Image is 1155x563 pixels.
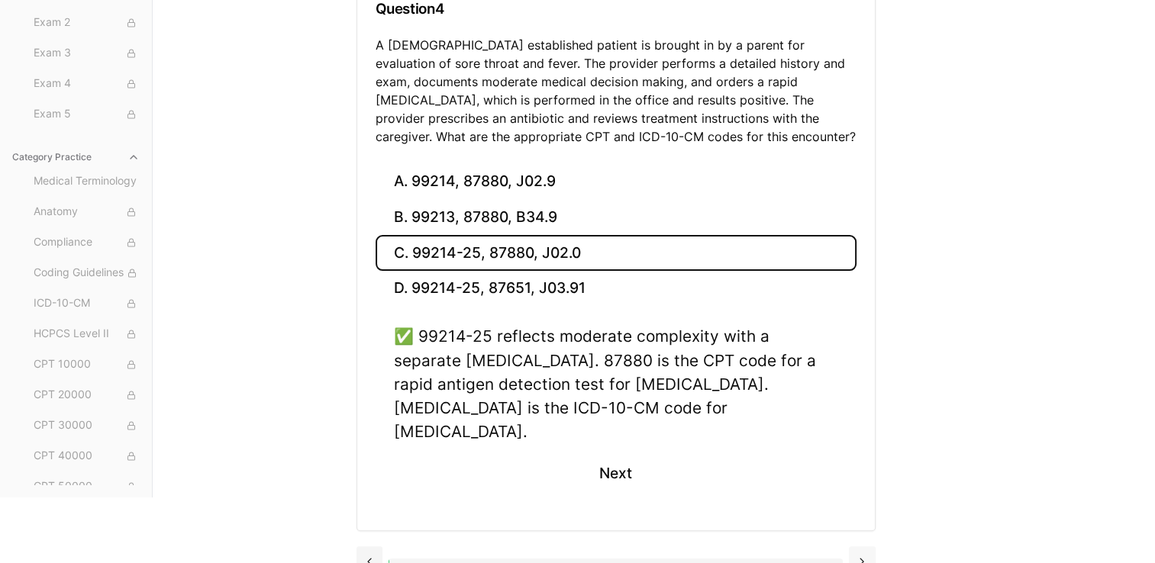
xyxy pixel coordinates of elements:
[34,356,140,373] span: CPT 10000
[27,230,146,255] button: Compliance
[27,72,146,96] button: Exam 4
[376,271,857,307] button: D. 99214-25, 87651, J03.91
[376,164,857,200] button: A. 99214, 87880, J02.9
[27,261,146,285] button: Coding Guidelines
[27,41,146,66] button: Exam 3
[34,204,140,220] span: Anatomy
[27,11,146,35] button: Exam 2
[34,14,140,31] span: Exam 2
[27,444,146,468] button: CPT 40000
[34,76,140,92] span: Exam 4
[27,102,146,127] button: Exam 5
[27,383,146,407] button: CPT 20000
[376,200,857,236] button: B. 99213, 87880, B34.9
[6,145,146,169] button: Category Practice
[581,452,650,494] button: Next
[34,448,140,465] span: CPT 40000
[27,291,146,316] button: ICD-10-CM
[34,326,140,343] span: HCPCS Level II
[394,324,838,443] div: ✅ 99214-25 reflects moderate complexity with a separate [MEDICAL_DATA]. 87880 is the CPT code for...
[376,36,857,146] p: A [DEMOGRAPHIC_DATA] established patient is brought in by a parent for evaluation of sore throat ...
[34,234,140,251] span: Compliance
[34,295,140,312] span: ICD-10-CM
[27,413,146,438] button: CPT 30000
[27,475,146,499] button: CPT 50000
[34,106,140,123] span: Exam 5
[27,322,146,346] button: HCPCS Level II
[34,478,140,495] span: CPT 50000
[27,200,146,224] button: Anatomy
[34,173,140,190] span: Medical Terminology
[34,387,140,404] span: CPT 20000
[27,352,146,377] button: CPT 10000
[34,417,140,434] span: CPT 30000
[376,235,857,271] button: C. 99214-25, 87880, J02.0
[34,45,140,62] span: Exam 3
[27,169,146,194] button: Medical Terminology
[34,265,140,281] span: Coding Guidelines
